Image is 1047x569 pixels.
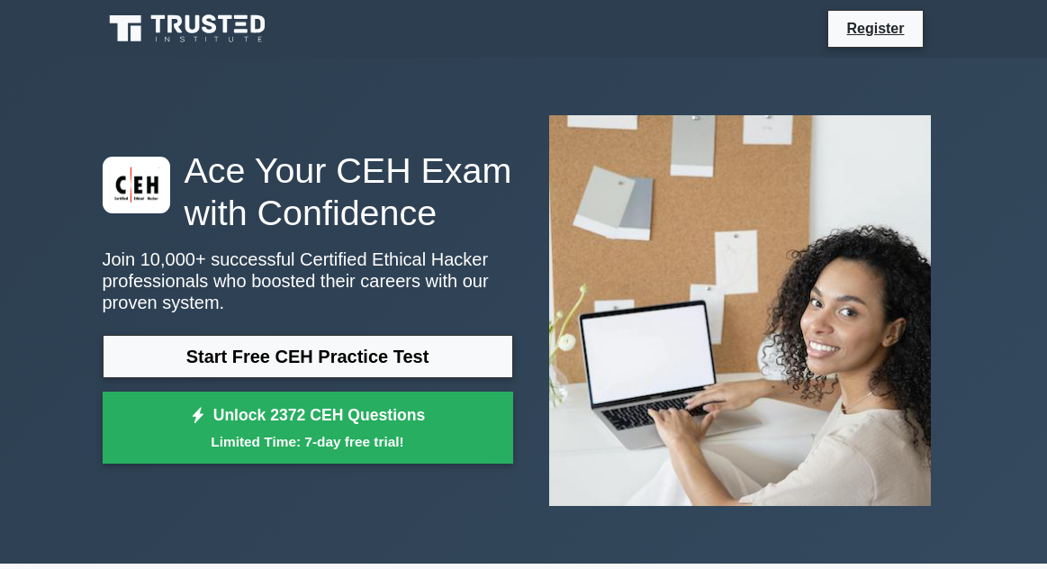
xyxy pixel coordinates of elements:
[103,335,513,378] a: Start Free CEH Practice Test
[103,392,513,464] a: Unlock 2372 CEH QuestionsLimited Time: 7-day free trial!
[103,248,513,313] p: Join 10,000+ successful Certified Ethical Hacker professionals who boosted their careers with our...
[835,17,915,40] a: Register
[125,431,491,452] small: Limited Time: 7-day free trial!
[103,149,513,235] h1: Ace Your CEH Exam with Confidence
